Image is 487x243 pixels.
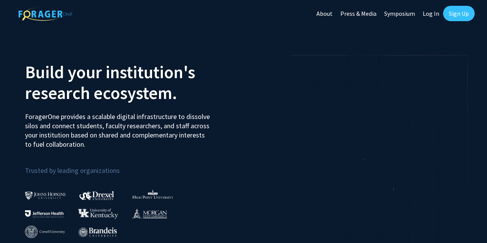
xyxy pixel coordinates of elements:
[132,189,173,199] img: High Point University
[25,210,64,218] img: Thomas Jefferson University
[25,226,65,238] img: Cornell University
[18,7,72,21] img: ForagerOne Logo
[25,62,238,103] h2: Build your institution's research ecosystem.
[25,106,212,149] p: ForagerOne provides a scalable digital infrastructure to dissolve silos and connect students, fac...
[25,191,66,199] img: Johns Hopkins University
[79,191,114,200] img: Drexel University
[132,208,167,218] img: Morgan State University
[25,155,238,176] p: Trusted by leading organizations
[443,6,475,21] a: Sign Up
[78,208,118,219] img: University of Kentucky
[79,227,117,237] img: Brandeis University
